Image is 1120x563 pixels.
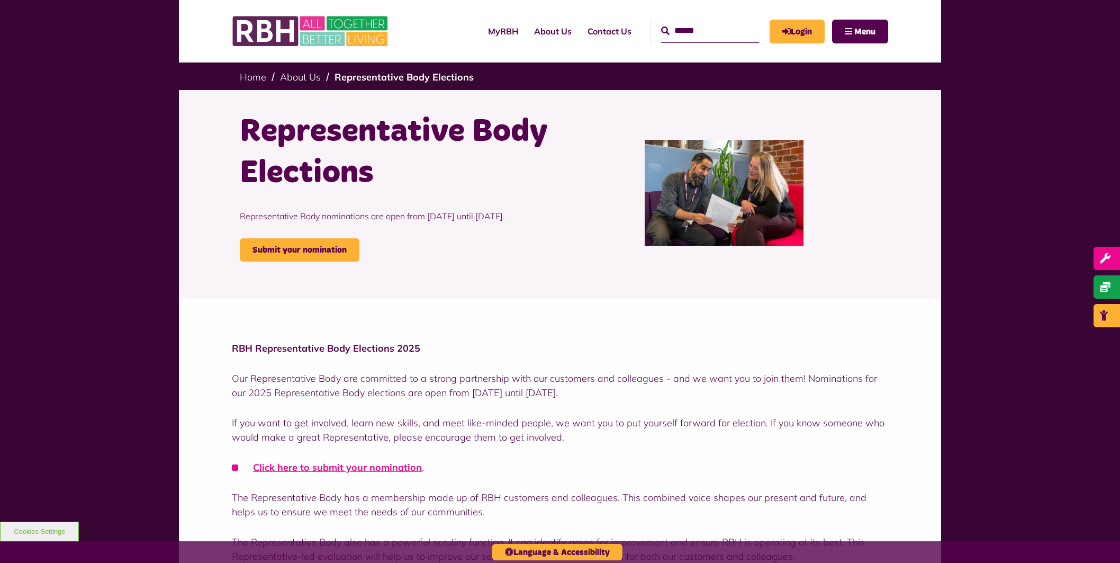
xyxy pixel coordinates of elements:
[280,71,321,83] a: About Us
[232,416,888,444] p: If you want to get involved, learn new skills, and meet like-minded people, we want you to put yo...
[335,71,474,83] a: Representative Body Elections
[832,20,888,43] button: Navigation
[854,28,875,36] span: Menu
[253,461,422,473] a: Click here to submit your nomination
[232,342,420,354] strong: RBH Representative Body Elections 2025
[232,371,888,400] p: Our Representative Body are committed to a strong partnership with our customers and colleagues -...
[232,11,391,52] img: RBH
[526,17,580,46] a: About Us
[232,460,888,475] li: .
[492,544,622,560] button: Language & Accessibility
[770,20,825,43] a: MyRBH
[580,17,639,46] a: Contact Us
[240,238,359,262] a: Submit your nomination
[240,111,552,194] h1: Representative Body Elections
[480,17,526,46] a: MyRBH
[232,490,888,519] p: The Representative Body has a membership made up of RBH customers and colleagues. This combined v...
[1072,515,1120,563] iframe: Netcall Web Assistant for live chat
[645,140,804,246] img: P10 Plan
[240,71,266,83] a: Home
[240,194,552,238] p: Representative Body nominations are open from [DATE] until [DATE].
